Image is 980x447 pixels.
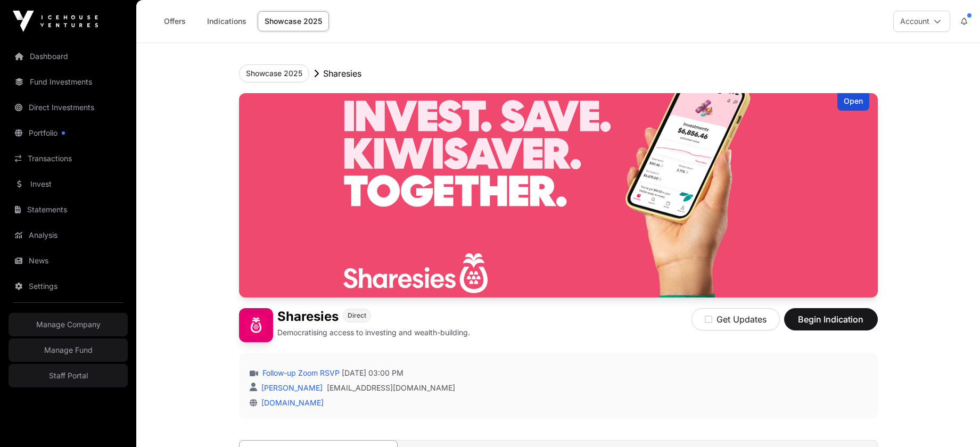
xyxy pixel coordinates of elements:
[797,313,864,326] span: Begin Indication
[9,70,128,94] a: Fund Investments
[9,121,128,145] a: Portfolio
[9,172,128,196] a: Invest
[837,93,869,111] div: Open
[348,311,366,320] span: Direct
[9,96,128,119] a: Direct Investments
[9,275,128,298] a: Settings
[258,11,329,31] a: Showcase 2025
[9,45,128,68] a: Dashboard
[259,383,323,392] a: [PERSON_NAME]
[927,396,980,447] iframe: Chat Widget
[323,67,361,80] p: Sharesies
[13,11,98,32] img: Icehouse Ventures Logo
[9,223,128,247] a: Analysis
[239,308,273,342] img: Sharesies
[9,198,128,221] a: Statements
[239,64,309,82] button: Showcase 2025
[9,338,128,362] a: Manage Fund
[239,93,878,297] img: Sharesies
[342,368,403,378] span: [DATE] 03:00 PM
[9,147,128,170] a: Transactions
[784,308,878,330] button: Begin Indication
[257,398,324,407] a: [DOMAIN_NAME]
[277,327,470,338] p: Democratising access to investing and wealth-building.
[277,308,339,325] h1: Sharesies
[9,313,128,336] a: Manage Company
[9,364,128,387] a: Staff Portal
[153,11,196,31] a: Offers
[9,249,128,272] a: News
[200,11,253,31] a: Indications
[784,319,878,329] a: Begin Indication
[893,11,950,32] button: Account
[691,308,780,330] button: Get Updates
[327,383,455,393] a: [EMAIL_ADDRESS][DOMAIN_NAME]
[260,368,340,378] a: Follow-up Zoom RSVP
